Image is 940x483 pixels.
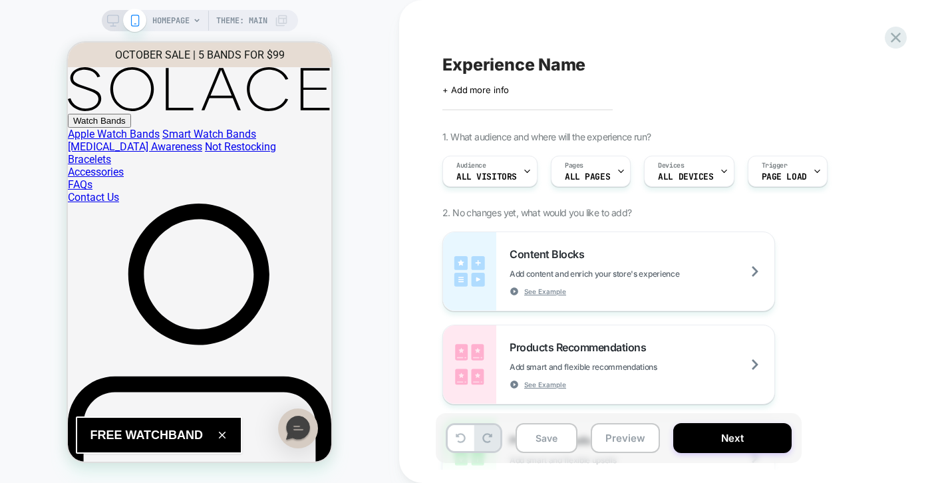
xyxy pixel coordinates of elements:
[658,161,684,170] span: Devices
[456,172,517,182] span: All Visitors
[673,423,792,453] button: Next
[442,84,509,95] span: + Add more info
[152,10,190,31] span: HOMEPAGE
[762,172,807,182] span: Page Load
[210,366,250,406] div: Messenger Dummy Widget
[524,287,566,296] span: See Example
[510,247,591,261] span: Content Blocks
[516,423,577,453] button: Save
[442,55,585,75] span: Experience Name
[510,341,653,354] span: Products Recommendations
[216,10,267,31] span: Theme: MAIN
[137,98,208,110] a: Not Restocking
[47,6,217,19] a: OCTOBER SALE | 5 BANDS FOR $99
[524,380,566,389] span: See Example
[510,362,724,372] span: Add smart and flexible recommendations
[442,207,631,218] span: 2. No changes yet, what would you like to add?
[565,161,583,170] span: Pages
[658,172,713,182] span: ALL DEVICES
[762,161,788,170] span: Trigger
[94,85,188,98] a: Smart Watch Bands
[8,374,174,411] button: FREE WATCHBAND
[591,423,660,453] button: Preview
[510,269,746,279] span: Add content and enrich your store's experience
[456,161,486,170] span: Audience
[442,131,651,142] span: 1. What audience and where will the experience run?
[565,172,610,182] span: ALL PAGES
